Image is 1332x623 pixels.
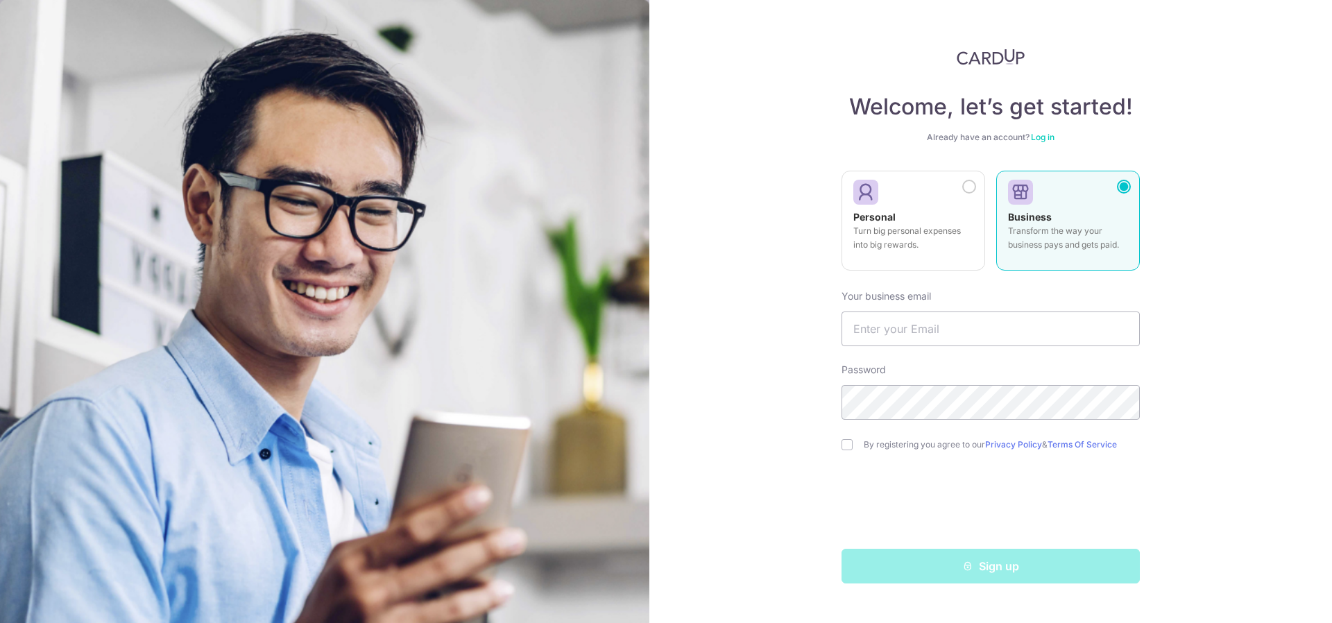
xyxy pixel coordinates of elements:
img: CardUp Logo [957,49,1025,65]
a: Terms Of Service [1048,439,1117,450]
div: Already have an account? [842,132,1140,143]
a: Personal Turn big personal expenses into big rewards. [842,171,985,279]
strong: Business [1008,211,1052,223]
p: Turn big personal expenses into big rewards. [853,224,973,252]
iframe: reCAPTCHA [885,478,1096,532]
h4: Welcome, let’s get started! [842,93,1140,121]
label: Your business email [842,289,931,303]
strong: Personal [853,211,896,223]
label: By registering you agree to our & [864,439,1140,450]
a: Business Transform the way your business pays and gets paid. [996,171,1140,279]
input: Enter your Email [842,311,1140,346]
p: Transform the way your business pays and gets paid. [1008,224,1128,252]
a: Log in [1031,132,1054,142]
label: Password [842,363,886,377]
a: Privacy Policy [985,439,1042,450]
